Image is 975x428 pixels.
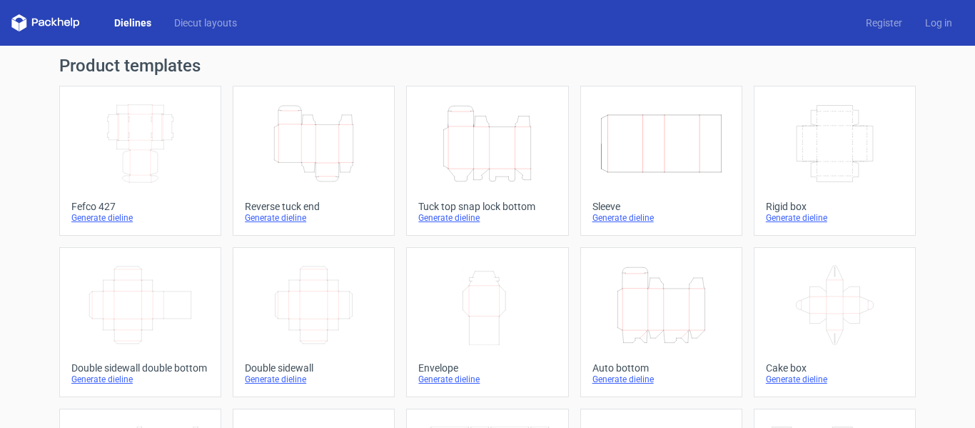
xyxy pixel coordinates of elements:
a: Register [854,16,914,30]
a: Auto bottomGenerate dieline [580,247,742,397]
div: Auto bottom [592,362,730,374]
h1: Product templates [59,57,916,74]
div: Generate dieline [245,212,383,224]
div: Cake box [766,362,904,374]
div: Generate dieline [418,212,556,224]
div: Double sidewall double bottom [71,362,209,374]
div: Tuck top snap lock bottom [418,201,556,212]
div: Generate dieline [592,212,730,224]
div: Generate dieline [766,212,904,224]
div: Fefco 427 [71,201,209,212]
div: Generate dieline [71,374,209,385]
a: Tuck top snap lock bottomGenerate dieline [406,86,568,236]
a: Diecut layouts [163,16,248,30]
div: Reverse tuck end [245,201,383,212]
div: Rigid box [766,201,904,212]
div: Double sidewall [245,362,383,374]
div: Generate dieline [418,374,556,385]
a: Log in [914,16,964,30]
div: Generate dieline [592,374,730,385]
a: Double sidewallGenerate dieline [233,247,395,397]
a: Fefco 427Generate dieline [59,86,221,236]
div: Envelope [418,362,556,374]
a: Reverse tuck endGenerate dieline [233,86,395,236]
div: Generate dieline [766,374,904,385]
div: Generate dieline [71,212,209,224]
div: Sleeve [592,201,730,212]
a: Dielines [103,16,163,30]
a: Rigid boxGenerate dieline [754,86,916,236]
a: SleeveGenerate dieline [580,86,742,236]
a: Cake boxGenerate dieline [754,247,916,397]
div: Generate dieline [245,374,383,385]
a: EnvelopeGenerate dieline [406,247,568,397]
a: Double sidewall double bottomGenerate dieline [59,247,221,397]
